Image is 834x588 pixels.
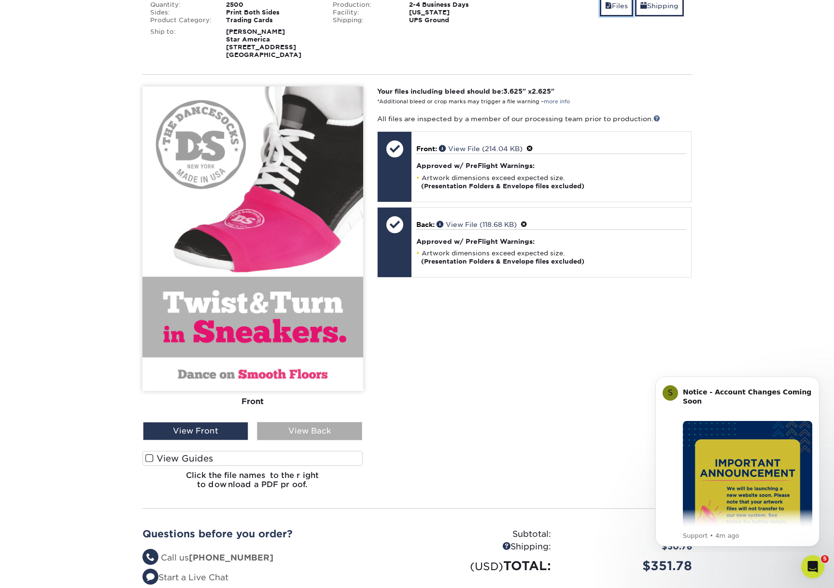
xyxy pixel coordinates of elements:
[558,557,699,575] div: $351.78
[417,528,558,541] div: Subtotal:
[470,560,503,573] small: (USD)
[439,145,523,153] a: View File (214.04 KB)
[143,9,219,16] div: Sides:
[402,1,509,9] div: 2-4 Business Days
[219,1,325,9] div: 2500
[142,573,228,582] a: Start a Live Chat
[377,114,692,124] p: All files are inspected by a member of our processing team prior to production.
[257,422,362,440] div: View Back
[402,16,509,24] div: UPS Ground
[142,552,410,564] li: Call us
[402,9,509,16] div: [US_STATE]
[142,451,363,466] label: View Guides
[416,249,686,266] li: Artwork dimensions exceed expected size.
[142,391,363,412] div: Front
[417,557,558,575] div: TOTAL:
[558,541,699,553] div: $30.78
[416,145,437,153] span: Front:
[189,553,273,562] strong: [PHONE_NUMBER]
[416,238,686,245] h4: Approved w/ PreFlight Warnings:
[142,528,410,540] h2: Questions before you order?
[325,9,402,16] div: Facility:
[219,16,325,24] div: Trading Cards
[219,9,325,16] div: Print Both Sides
[416,174,686,190] li: Artwork dimensions exceed expected size.
[821,555,829,563] span: 5
[143,16,219,24] div: Product Category:
[544,98,570,105] a: more info
[641,368,834,552] iframe: Intercom notifications message
[143,28,219,59] div: Ship to:
[532,87,551,95] span: 2.625
[143,422,248,440] div: View Front
[416,221,435,228] span: Back:
[325,16,402,24] div: Shipping:
[437,221,517,228] a: View File (118.68 KB)
[503,87,523,95] span: 3.625
[417,541,558,553] div: Shipping:
[226,28,301,58] strong: [PERSON_NAME] Star America [STREET_ADDRESS] [GEOGRAPHIC_DATA]
[377,87,554,95] strong: Your files including bleed should be: " x "
[143,1,219,9] div: Quantity:
[558,528,699,541] div: $321.00
[421,258,584,265] strong: (Presentation Folders & Envelope files excluded)
[801,555,824,578] iframe: Intercom live chat
[421,182,584,190] strong: (Presentation Folders & Envelope files excluded)
[377,98,570,105] small: *Additional bleed or crop marks may trigger a file warning –
[325,1,402,9] div: Production:
[640,2,647,10] span: shipping
[142,471,363,497] h6: Click the file names to the right to download a PDF proof.
[605,2,612,10] span: files
[416,162,686,169] h4: Approved w/ PreFlight Warnings:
